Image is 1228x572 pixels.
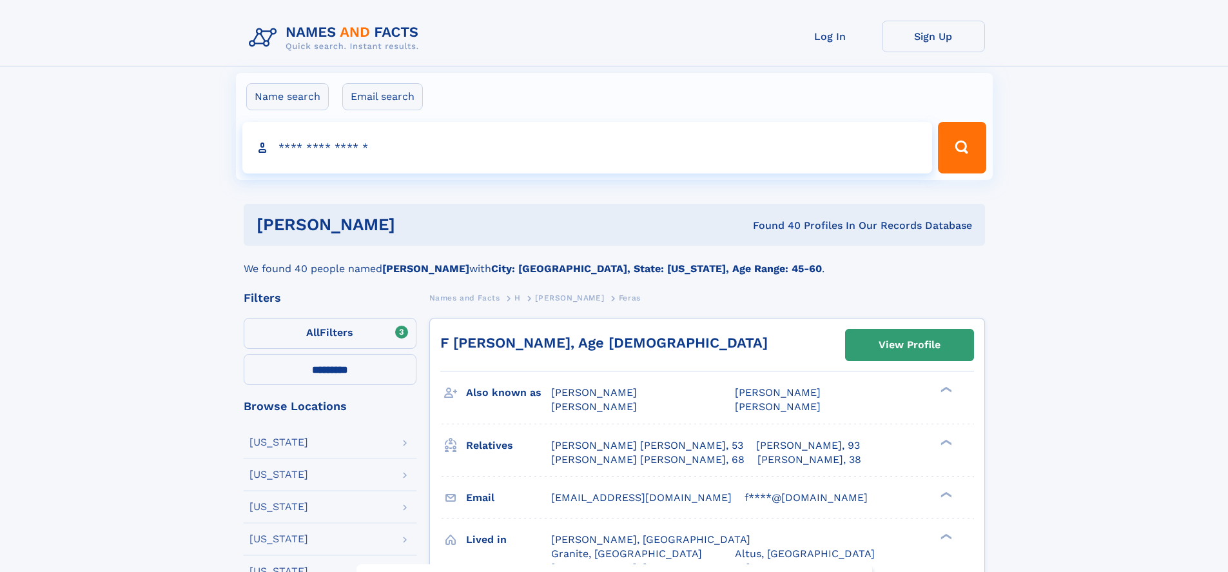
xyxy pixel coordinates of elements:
button: Search Button [938,122,986,173]
b: [PERSON_NAME] [382,262,469,275]
span: [PERSON_NAME] [735,400,821,413]
div: [US_STATE] [249,502,308,512]
span: All [306,326,320,339]
a: [PERSON_NAME], 38 [757,453,861,467]
div: We found 40 people named with . [244,246,985,277]
div: ❯ [937,490,953,498]
span: [EMAIL_ADDRESS][DOMAIN_NAME] [551,491,732,504]
span: [PERSON_NAME], [GEOGRAPHIC_DATA] [551,533,750,546]
span: [PERSON_NAME] [551,400,637,413]
div: ❯ [937,386,953,394]
div: [US_STATE] [249,437,308,448]
label: Filters [244,318,416,349]
div: Browse Locations [244,400,416,412]
img: Logo Names and Facts [244,21,429,55]
span: [PERSON_NAME] [535,293,604,302]
input: search input [242,122,933,173]
a: H [514,290,521,306]
div: ❯ [937,438,953,446]
label: Name search [246,83,329,110]
a: Names and Facts [429,290,500,306]
h3: Also known as [466,382,551,404]
a: View Profile [846,330,973,360]
h1: [PERSON_NAME] [257,217,574,233]
span: [PERSON_NAME] [551,386,637,399]
span: H [514,293,521,302]
a: Log In [779,21,882,52]
label: Email search [342,83,423,110]
b: City: [GEOGRAPHIC_DATA], State: [US_STATE], Age Range: 45-60 [491,262,822,275]
span: Feras [619,293,641,302]
div: View Profile [879,330,940,360]
div: ❯ [937,532,953,540]
a: [PERSON_NAME], 93 [756,439,860,453]
h3: Lived in [466,529,551,551]
h3: Relatives [466,435,551,457]
div: Found 40 Profiles In Our Records Database [574,219,972,233]
span: [PERSON_NAME] [735,386,821,399]
a: [PERSON_NAME] [535,290,604,306]
div: [US_STATE] [249,534,308,544]
div: [US_STATE] [249,469,308,480]
span: Granite, [GEOGRAPHIC_DATA] [551,547,702,560]
a: F [PERSON_NAME], Age [DEMOGRAPHIC_DATA] [440,335,768,351]
a: [PERSON_NAME] [PERSON_NAME], 53 [551,439,743,453]
h3: Email [466,487,551,509]
a: [PERSON_NAME] [PERSON_NAME], 68 [551,453,745,467]
span: Altus, [GEOGRAPHIC_DATA] [735,547,875,560]
div: Filters [244,292,416,304]
a: Sign Up [882,21,985,52]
